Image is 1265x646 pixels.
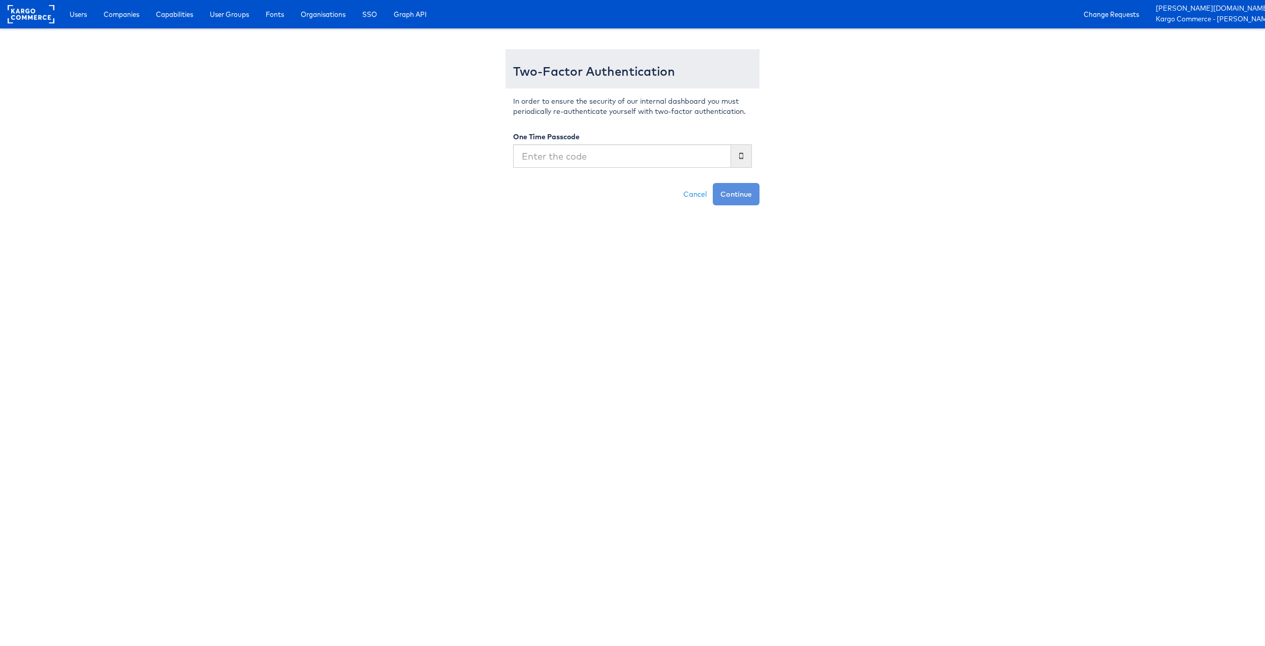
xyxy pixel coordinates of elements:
a: Change Requests [1076,5,1147,23]
a: Fonts [258,5,292,23]
span: Fonts [266,9,284,19]
label: One Time Passcode [513,132,580,142]
a: Organisations [293,5,353,23]
span: SSO [362,9,377,19]
a: Capabilities [148,5,201,23]
button: Continue [713,183,760,205]
span: Users [70,9,87,19]
span: Organisations [301,9,345,19]
p: In order to ensure the security of our internal dashboard you must periodically re-authenticate y... [513,96,752,116]
a: SSO [355,5,385,23]
input: Enter the code [513,144,731,168]
span: Capabilities [156,9,193,19]
a: Graph API [386,5,434,23]
a: Companies [96,5,147,23]
span: Companies [104,9,139,19]
a: User Groups [202,5,257,23]
a: Cancel [677,183,713,205]
a: Users [62,5,94,23]
a: [PERSON_NAME][DOMAIN_NAME][EMAIL_ADDRESS][PERSON_NAME][DOMAIN_NAME] [1156,4,1257,14]
a: Kargo Commerce - [PERSON_NAME] [1156,14,1257,25]
span: Graph API [394,9,427,19]
span: User Groups [210,9,249,19]
h3: Two-Factor Authentication [513,65,752,78]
